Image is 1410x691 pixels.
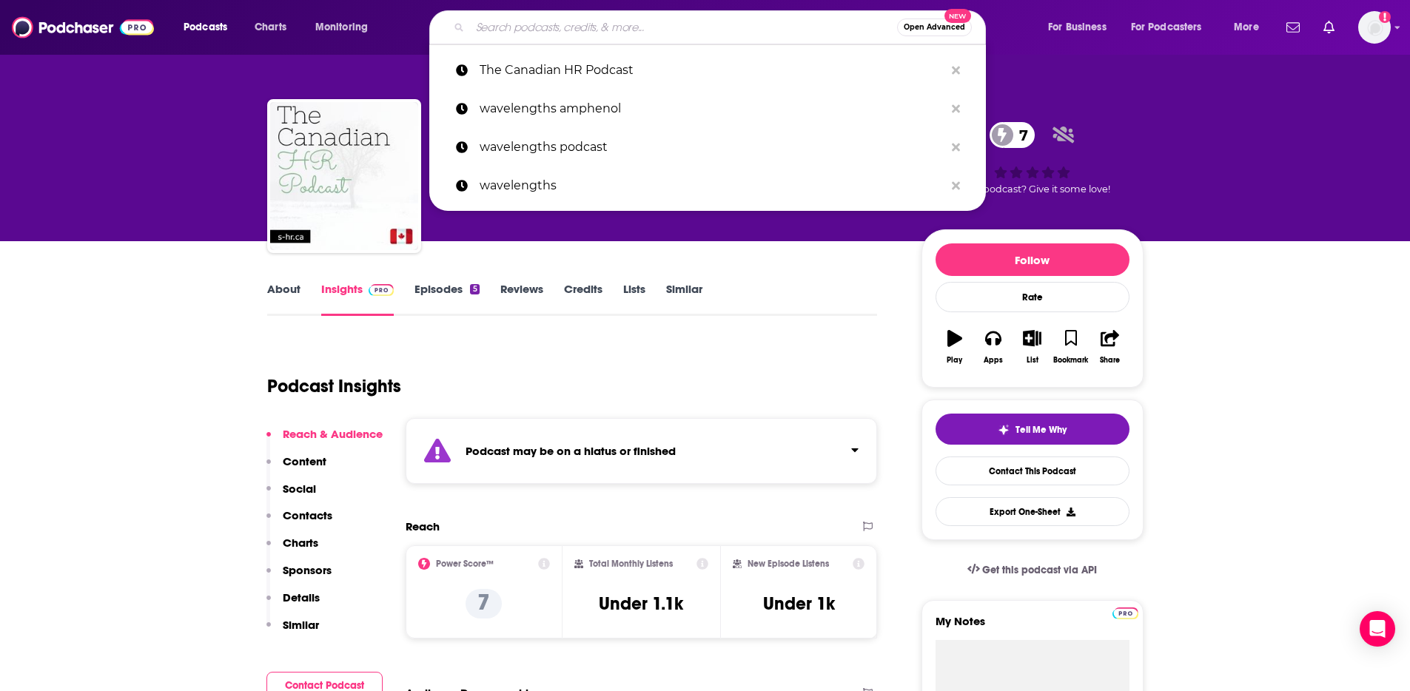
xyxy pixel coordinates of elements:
[936,414,1129,445] button: tell me why sparkleTell Me Why
[763,593,835,615] h3: Under 1k
[1317,15,1340,40] a: Show notifications dropdown
[1112,605,1138,619] a: Pro website
[936,320,974,374] button: Play
[1121,16,1223,39] button: open menu
[666,282,702,316] a: Similar
[406,519,440,533] h2: Reach
[429,166,986,205] a: wavelengths
[1379,11,1391,23] svg: Add a profile image
[436,559,494,569] h2: Power Score™
[266,618,319,645] button: Similar
[897,18,972,36] button: Open AdvancedNew
[599,593,683,615] h3: Under 1.1k
[1131,17,1202,38] span: For Podcasters
[1223,16,1278,39] button: open menu
[564,282,602,316] a: Credits
[974,320,1013,374] button: Apps
[429,90,986,128] a: wavelengths amphenol
[266,536,318,563] button: Charts
[266,427,383,454] button: Reach & Audience
[266,454,326,482] button: Content
[283,454,326,468] p: Content
[470,284,479,294] div: 5
[266,590,320,618] button: Details
[283,590,320,604] p: Details
[1052,320,1090,374] button: Bookmark
[589,559,673,569] h2: Total Monthly Listens
[1027,356,1038,365] div: List
[480,90,944,128] p: wavelengths amphenol
[956,552,1109,588] a: Get this podcast via API
[255,17,286,38] span: Charts
[1358,11,1391,44] span: Logged in as katiewhorton
[369,284,395,296] img: Podchaser Pro
[283,508,332,522] p: Contacts
[1234,17,1259,38] span: More
[1015,424,1067,436] span: Tell Me Why
[283,618,319,632] p: Similar
[1112,607,1138,619] img: Podchaser Pro
[1100,356,1120,365] div: Share
[315,17,368,38] span: Monitoring
[184,17,227,38] span: Podcasts
[480,128,944,166] p: wavelengths podcast
[998,424,1010,436] img: tell me why sparkle
[414,282,479,316] a: Episodes5
[748,559,829,569] h2: New Episode Listens
[936,497,1129,526] button: Export One-Sheet
[936,456,1129,485] a: Contact This Podcast
[1360,611,1395,647] div: Open Intercom Messenger
[480,51,944,90] p: The Canadian HR Podcast
[266,508,332,536] button: Contacts
[936,243,1129,276] button: Follow
[406,418,878,484] section: Click to expand status details
[266,482,316,509] button: Social
[466,589,502,618] p: 7
[321,282,395,316] a: InsightsPodchaser Pro
[982,564,1097,576] span: Get this podcast via API
[267,282,301,316] a: About
[443,10,1000,44] div: Search podcasts, credits, & more...
[1004,122,1035,148] span: 7
[936,614,1129,640] label: My Notes
[470,16,897,39] input: Search podcasts, credits, & more...
[173,16,246,39] button: open menu
[266,563,332,590] button: Sponsors
[267,375,401,397] h1: Podcast Insights
[955,183,1110,195] span: Good podcast? Give it some love!
[283,482,316,496] p: Social
[904,24,965,31] span: Open Advanced
[947,356,962,365] div: Play
[283,536,318,550] p: Charts
[1038,16,1125,39] button: open menu
[1280,15,1306,40] a: Show notifications dropdown
[623,282,645,316] a: Lists
[500,282,543,316] a: Reviews
[466,444,676,458] strong: Podcast may be on a hiatus or finished
[921,112,1144,204] div: 7Good podcast? Give it some love!
[1358,11,1391,44] button: Show profile menu
[429,128,986,166] a: wavelengths podcast
[245,16,295,39] a: Charts
[984,356,1003,365] div: Apps
[283,427,383,441] p: Reach & Audience
[1090,320,1129,374] button: Share
[1053,356,1088,365] div: Bookmark
[944,9,971,23] span: New
[305,16,387,39] button: open menu
[480,166,944,205] p: wavelengths
[1048,17,1107,38] span: For Business
[936,282,1129,312] div: Rate
[270,102,418,250] img: The Canadian HR Podcast
[12,13,154,41] img: Podchaser - Follow, Share and Rate Podcasts
[1013,320,1051,374] button: List
[283,563,332,577] p: Sponsors
[990,122,1035,148] a: 7
[1358,11,1391,44] img: User Profile
[429,51,986,90] a: The Canadian HR Podcast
